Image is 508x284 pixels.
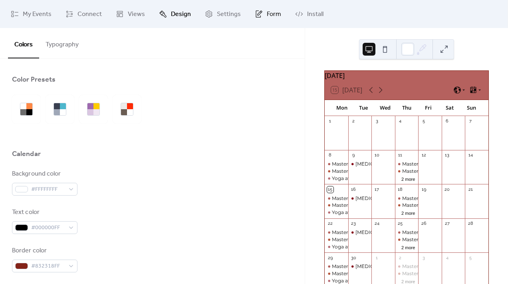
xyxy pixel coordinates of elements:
div: 18 [397,186,403,192]
div: Sun [460,100,482,116]
div: [MEDICAL_DATA] at [GEOGRAPHIC_DATA] [355,195,460,202]
div: 21 [467,186,473,192]
a: Form [249,3,287,25]
div: Master Your Balance at FUMC [395,229,419,236]
div: Master Your Balance at FUMC [325,195,348,202]
div: 26 [421,221,427,227]
span: Settings [217,10,241,19]
div: 9 [351,152,357,158]
div: Yoga at FUMC [325,175,348,182]
div: Sat [439,100,460,116]
div: 6 [444,118,450,124]
div: 8 [327,152,333,158]
a: Settings [199,3,247,25]
div: Color Presets [12,75,56,84]
div: 22 [327,221,333,227]
div: 24 [374,221,380,227]
button: 2 more [398,175,418,182]
div: Master Your Midlife at FUMC [325,168,348,175]
div: Yoga at [GEOGRAPHIC_DATA] [332,175,405,182]
div: 11 [397,152,403,158]
div: Master Your Midlife at [GEOGRAPHIC_DATA] [332,168,439,175]
div: Master Your Balance at FUMC [332,229,403,236]
div: Thu [396,100,417,116]
div: Master Your Midlife at FUMC [395,236,419,243]
div: Master Your Midlife at [GEOGRAPHIC_DATA] [332,236,439,243]
div: 1 [327,118,333,124]
div: Yoga at FUMC [325,209,348,216]
div: Master Your Balance at FUMC [325,161,348,168]
div: 30 [351,255,357,261]
a: Views [110,3,151,25]
div: Tai Chi at FUMC [348,229,372,236]
div: [MEDICAL_DATA] at [GEOGRAPHIC_DATA] [355,229,460,236]
div: Fri [417,100,439,116]
div: Master Your Midlife at FUMC [395,168,419,175]
div: 3 [374,118,380,124]
a: Install [289,3,329,25]
div: 5 [421,118,427,124]
div: Master Your Balance at FUMC [402,229,474,236]
button: 2 more [398,244,418,250]
div: [DATE] [325,71,488,80]
a: Design [153,3,197,25]
span: Install [307,10,323,19]
div: 20 [444,186,450,192]
div: 10 [374,152,380,158]
div: Master Your Midlife at [GEOGRAPHIC_DATA] [332,202,439,209]
button: Colors [8,28,39,58]
div: Master Your Balance at FUMC [332,195,403,202]
a: Connect [60,3,108,25]
div: [MEDICAL_DATA] at [GEOGRAPHIC_DATA] [355,263,460,270]
div: 2 [351,118,357,124]
div: 27 [444,221,450,227]
div: 5 [467,255,473,261]
div: 3 [421,255,427,261]
div: Text color [12,208,76,217]
div: 4 [444,255,450,261]
span: Form [267,10,281,19]
div: Tai Chi at FUMC [348,161,372,168]
div: 23 [351,221,357,227]
button: Typography [39,28,85,58]
div: Master Your Midlife at [GEOGRAPHIC_DATA] [332,270,439,277]
a: My Events [5,3,58,25]
div: Master Your Balance at FUMC [325,263,348,270]
div: Master Your Midlife at FUMC [395,270,419,277]
div: 29 [327,255,333,261]
div: 4 [397,118,403,124]
div: [MEDICAL_DATA] at [GEOGRAPHIC_DATA] [355,161,460,168]
div: Master Your Balance at FUMC [402,263,474,270]
div: Border color [12,246,76,256]
div: Master Your Midlife at FUMC [325,236,348,243]
div: Background color [12,169,76,179]
div: Tai Chi at FUMC [348,263,372,270]
div: Master Your Balance at FUMC [332,263,403,270]
div: 16 [351,186,357,192]
span: Design [171,10,191,19]
span: My Events [23,10,52,19]
span: #832318FF [31,262,65,271]
div: Calendar [12,149,41,159]
div: Master Your Midlife at FUMC [325,202,348,209]
div: Wed [374,100,396,116]
div: Master Your Balance at FUMC [395,195,419,202]
div: 7 [467,118,473,124]
div: 14 [467,152,473,158]
div: 2 [397,255,403,261]
button: 2 more [398,209,418,216]
div: Mon [331,100,353,116]
div: Master Your Balance at FUMC [332,161,403,168]
div: Yoga at FUMC [325,244,348,250]
div: Master Your Balance at FUMC [395,263,419,270]
div: Master Your Balance at FUMC [325,229,348,236]
div: 1 [374,255,380,261]
span: #000000FF [31,223,65,233]
div: 25 [397,221,403,227]
div: Master Your Balance at FUMC [402,195,474,202]
div: 19 [421,186,427,192]
div: Yoga at [GEOGRAPHIC_DATA] [332,244,405,250]
div: 15 [327,186,333,192]
div: Tue [353,100,374,116]
div: Master Your Balance at FUMC [402,161,474,168]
